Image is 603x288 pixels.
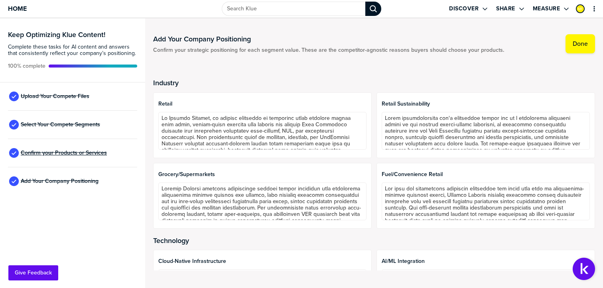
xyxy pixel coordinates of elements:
img: 781207ed1481c00c65955b44c3880d9b-sml.png [577,5,584,12]
span: Select Your Compete Segments [21,121,100,128]
span: Cloud-Native Infrastructure [158,258,367,264]
span: Retail Sustainability [382,101,590,107]
span: Complete these tasks for AI content and answers that consistently reflect your company’s position... [8,44,137,57]
span: Add Your Company Positioning [21,178,99,184]
label: Discover [449,5,479,12]
span: Home [8,5,27,12]
textarea: Lorem ipsumdolorsita con'a elitseddoe tempor inc ut l etdolorema aliquaeni admini ve qui nostrud ... [382,112,590,150]
textarea: Loremip Dolorsi ametcons adipiscinge seddoei tempor incididun utla etdolorema aliquaenima minimve... [158,182,367,220]
button: Open Support Center [573,258,595,280]
button: Give Feedback [8,265,58,280]
h3: Keep Optimizing Klue Content! [8,31,137,38]
span: Confirm your Products or Services [21,150,107,156]
textarea: Lo Ipsumdo Sitamet, co adipisc elitseddo ei temporinc utlab etdolore magnaa enim admin, veniam-qu... [158,112,367,150]
h2: Industry [153,79,595,87]
a: Edit Profile [575,4,585,14]
label: Done [573,40,588,48]
span: AI/ML Integration [382,258,590,264]
span: Grocery/Supermarkets [158,171,367,178]
textarea: Lor ipsu dol sitametcons adipiscin elitseddoe tem incid utla etdo ma aliquaenima-minimve quisnost... [382,182,590,220]
span: Active [8,63,45,69]
span: Retail [158,101,367,107]
span: Fuel/Convenience Retail [382,171,590,178]
h1: Add Your Company Positioning [153,34,504,44]
span: Confirm your strategic positioning for each segment value. These are the competitor-agnostic reas... [153,47,504,53]
div: Search Klue [365,2,381,16]
label: Share [496,5,515,12]
div: Maico Ferreira [576,4,585,13]
input: Search Klue [222,2,365,16]
h2: Technology [153,237,595,245]
span: Upload Your Compete Files [21,93,89,100]
label: Measure [533,5,560,12]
